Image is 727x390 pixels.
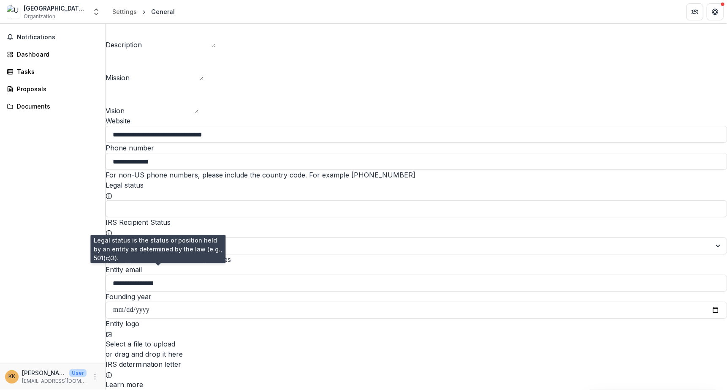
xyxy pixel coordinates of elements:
[106,292,152,301] label: Founding year
[106,265,142,274] label: Entity email
[686,3,703,20] button: Partners
[106,144,154,152] label: Phone number
[8,374,15,379] div: Kim Kruse
[151,7,175,16] div: General
[17,34,98,41] span: Notifications
[17,102,95,111] div: Documents
[17,67,95,76] div: Tasks
[24,13,55,20] span: Organization
[106,117,130,125] label: Website
[22,377,87,385] p: [EMAIL_ADDRESS][DOMAIN_NAME]
[3,82,102,96] a: Proposals
[106,41,142,49] label: Description
[106,380,143,389] a: Learn more
[69,369,87,377] p: User
[106,181,144,189] label: Legal status
[90,372,100,382] button: More
[3,47,102,61] a: Dashboard
[17,50,95,59] div: Dashboard
[106,360,181,368] label: IRS determination letter
[106,339,727,349] p: Select a file to upload
[3,30,102,44] button: Notifications
[112,7,137,16] div: Settings
[3,99,102,113] a: Documents
[24,4,87,13] div: [GEOGRAPHIC_DATA][US_STATE], Dept. of Health Disparities
[106,74,130,82] label: Mission
[106,106,125,115] label: Vision
[106,319,139,328] label: Entity logo
[707,3,724,20] button: Get Help
[106,254,727,265] div: Only applicable for US-based grantees
[106,349,727,359] p: or drag and drop it here
[22,368,66,377] p: [PERSON_NAME]
[3,65,102,79] a: Tasks
[109,5,178,18] nav: breadcrumb
[106,218,171,226] label: IRS Recipient Status
[90,3,102,20] button: Open entity switcher
[17,85,95,93] div: Proposals
[7,5,20,19] img: University of Florida, Dept. of Health Disparities
[109,5,140,18] a: Settings
[106,170,727,180] div: For non-US phone numbers, please include the country code. For example [PHONE_NUMBER]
